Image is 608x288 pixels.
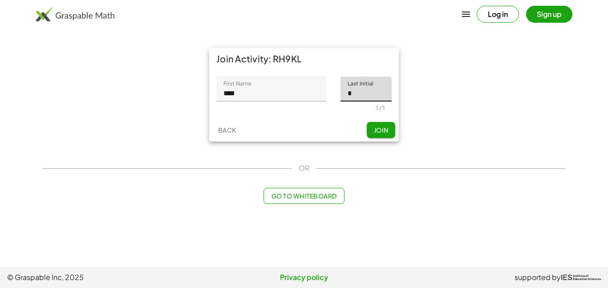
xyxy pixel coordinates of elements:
[367,122,395,138] button: Join
[218,126,236,134] span: Back
[299,163,309,174] span: OR
[561,272,601,283] a: IESInstitute ofEducation Sciences
[561,273,572,282] span: IES
[213,122,241,138] button: Back
[515,272,561,283] span: supported by
[573,275,601,281] span: Institute of Education Sciences
[376,105,385,111] div: 1 / 1
[271,192,336,200] span: Go to Whiteboard
[205,272,403,283] a: Privacy policy
[263,188,344,204] button: Go to Whiteboard
[526,6,572,23] button: Sign up
[477,6,519,23] button: Log in
[373,126,388,134] span: Join
[7,272,205,283] span: © Graspable Inc, 2025
[209,48,399,69] div: Join Activity: RH9KL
